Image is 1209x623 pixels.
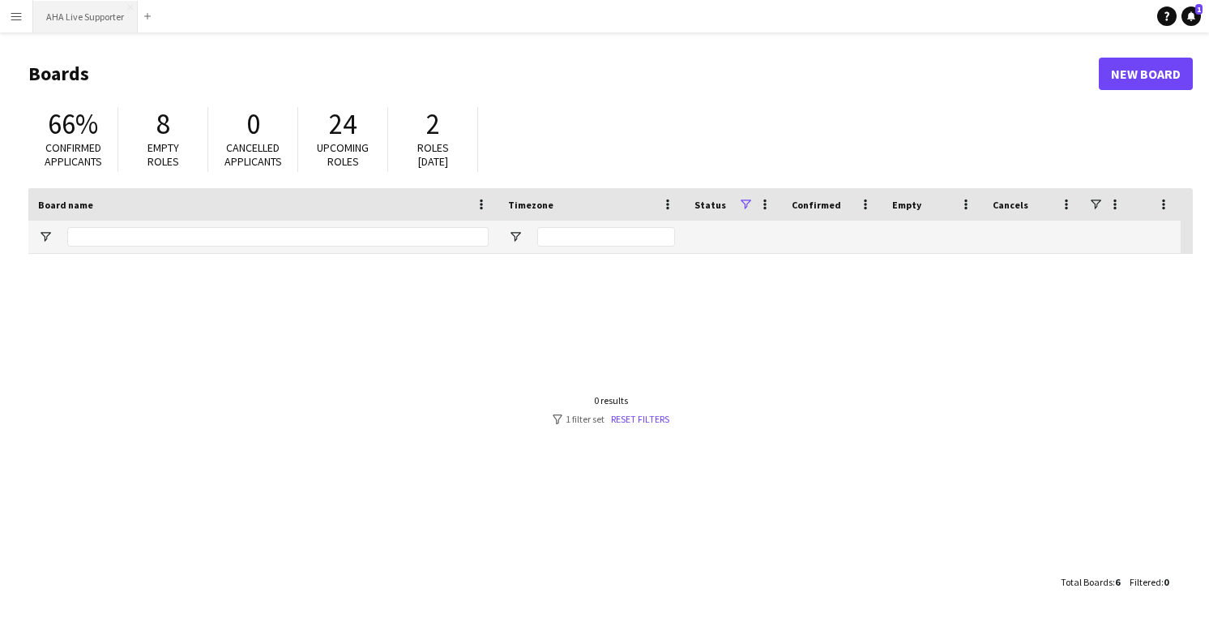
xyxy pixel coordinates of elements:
[537,227,675,247] input: Timezone Filter Input
[1115,576,1120,588] span: 6
[45,140,102,169] span: Confirmed applicants
[1195,4,1203,15] span: 1
[224,140,282,169] span: Cancelled applicants
[1164,576,1168,588] span: 0
[246,106,260,142] span: 0
[553,394,669,406] div: 0 results
[329,106,357,142] span: 24
[426,106,440,142] span: 2
[147,140,179,169] span: Empty roles
[417,140,449,169] span: Roles [DATE]
[38,230,53,244] button: Open Filter Menu
[1061,566,1120,598] div: :
[1061,576,1113,588] span: Total Boards
[317,140,369,169] span: Upcoming roles
[38,199,93,211] span: Board name
[1130,566,1168,598] div: :
[508,230,523,244] button: Open Filter Menu
[792,199,841,211] span: Confirmed
[508,199,553,211] span: Timezone
[553,413,669,425] div: 1 filter set
[67,227,489,247] input: Board name Filter Input
[156,106,170,142] span: 8
[993,199,1028,211] span: Cancels
[33,1,138,32] button: AHA Live Supporter
[1130,576,1161,588] span: Filtered
[694,199,726,211] span: Status
[48,106,98,142] span: 66%
[1181,6,1201,26] a: 1
[1099,58,1193,90] a: New Board
[611,413,669,425] a: Reset filters
[892,199,921,211] span: Empty
[28,62,1099,86] h1: Boards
